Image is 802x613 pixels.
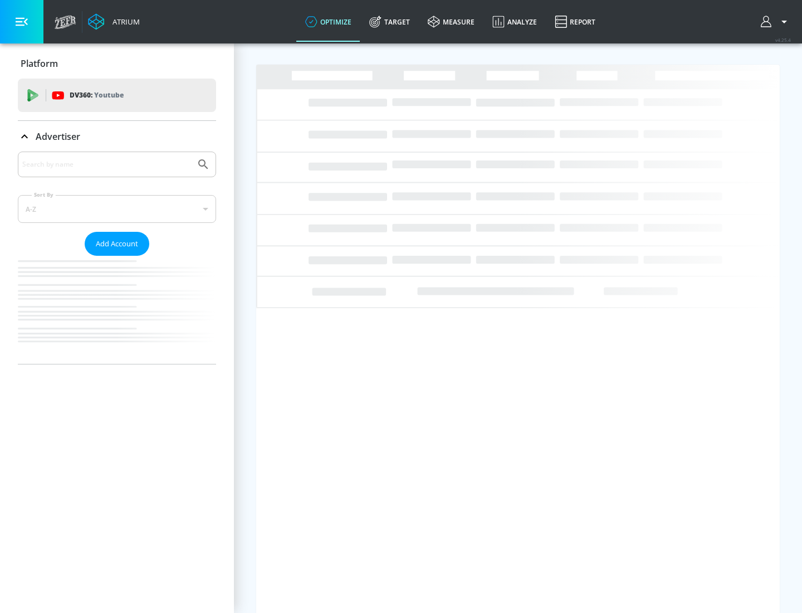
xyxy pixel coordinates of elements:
[108,17,140,27] div: Atrium
[32,191,56,198] label: Sort By
[18,195,216,223] div: A-Z
[18,79,216,112] div: DV360: Youtube
[22,157,191,172] input: Search by name
[360,2,419,42] a: Target
[94,89,124,101] p: Youtube
[70,89,124,101] p: DV360:
[18,256,216,364] nav: list of Advertiser
[546,2,604,42] a: Report
[18,121,216,152] div: Advertiser
[775,37,791,43] span: v 4.25.4
[18,48,216,79] div: Platform
[96,237,138,250] span: Add Account
[18,152,216,364] div: Advertiser
[483,2,546,42] a: Analyze
[296,2,360,42] a: optimize
[85,232,149,256] button: Add Account
[36,130,80,143] p: Advertiser
[88,13,140,30] a: Atrium
[419,2,483,42] a: measure
[21,57,58,70] p: Platform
